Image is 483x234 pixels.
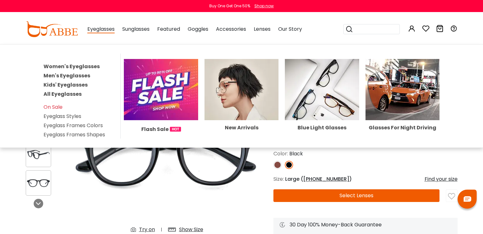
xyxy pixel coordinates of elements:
span: Sunglasses [122,25,150,33]
a: On Sale [44,103,63,111]
span: Size: [273,175,284,183]
div: Shop now [254,3,274,9]
div: New Arrivals [205,125,279,130]
div: Glasses For Night Driving [366,125,440,130]
img: New Arrivals [205,59,279,120]
a: Flash Sale [124,86,198,133]
img: Dotti Black Acetate Eyeglasses , UniversalBridgeFit Frames from ABBE Glasses [26,148,51,161]
a: All Eyeglasses [44,90,82,98]
div: Find your size [425,175,458,183]
a: Men's Eyeglasses [44,72,90,79]
img: Blue Light Glasses [285,59,359,120]
div: 30 Day 100% Money-Back Guarantee [280,221,451,229]
a: Shop now [251,3,274,9]
span: Goggles [188,25,208,33]
div: Blue Light Glasses [285,125,359,130]
a: Eyeglass Styles [44,113,81,120]
div: Show Size [179,226,203,233]
div: Buy One Get One 50% [209,3,250,9]
span: Large ( ) [285,175,352,183]
a: Eyeglass Frames Shapes [44,131,105,138]
img: like [448,193,455,200]
span: Lenses [254,25,271,33]
img: 1724998894317IetNH.gif [170,127,181,132]
span: Featured [157,25,180,33]
button: Select Lenses [273,189,440,202]
img: chat [464,196,471,202]
span: [PHONE_NUMBER] [303,175,349,183]
span: Accessories [216,25,246,33]
span: Flash Sale [141,125,169,133]
a: Eyeglass Frames Colors [44,122,103,129]
a: Kids' Eyeglasses [44,81,88,88]
a: New Arrivals [205,86,279,130]
a: Women's Eyeglasses [44,63,100,70]
img: Glasses For Night Driving [366,59,440,120]
span: Eyeglasses [87,25,115,33]
img: Dotti Black Acetate Eyeglasses , UniversalBridgeFit Frames from ABBE Glasses [26,177,51,189]
span: Black [289,150,303,157]
span: Color: [273,150,288,157]
a: Glasses For Night Driving [366,86,440,130]
img: abbeglasses.com [26,21,78,37]
a: Blue Light Glasses [285,86,359,130]
div: Try on [139,226,155,233]
span: Our Story [278,25,302,33]
img: Flash Sale [124,59,198,120]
